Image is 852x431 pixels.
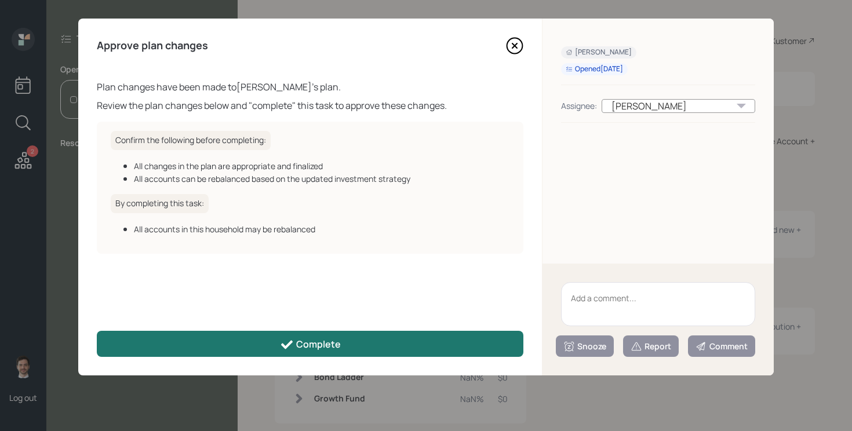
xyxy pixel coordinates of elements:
[97,39,208,52] h4: Approve plan changes
[623,335,679,357] button: Report
[561,100,597,112] div: Assignee:
[280,338,341,352] div: Complete
[631,341,671,352] div: Report
[556,335,614,357] button: Snooze
[563,341,606,352] div: Snooze
[696,341,748,352] div: Comment
[134,160,509,172] div: All changes in the plan are appropriate and finalized
[566,48,632,57] div: [PERSON_NAME]
[111,131,271,150] h6: Confirm the following before completing:
[134,173,509,185] div: All accounts can be rebalanced based on the updated investment strategy
[97,80,523,94] div: Plan changes have been made to [PERSON_NAME] 's plan.
[602,99,755,113] div: [PERSON_NAME]
[134,223,509,235] div: All accounts in this household may be rebalanced
[111,194,209,213] h6: By completing this task:
[688,335,755,357] button: Comment
[566,64,623,74] div: Opened [DATE]
[97,98,523,112] div: Review the plan changes below and "complete" this task to approve these changes.
[97,331,523,357] button: Complete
